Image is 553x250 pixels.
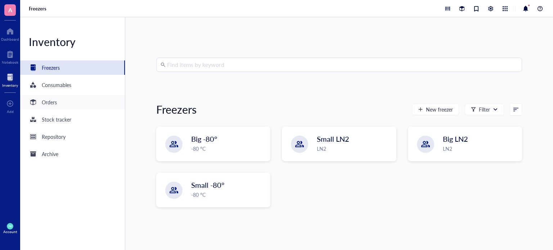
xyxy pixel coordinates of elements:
span: A [8,5,12,14]
a: Repository [20,129,125,144]
span: Big -80° [191,134,217,144]
a: Orders [20,95,125,109]
span: New freezer [426,106,453,112]
button: New freezer [412,104,459,115]
div: Inventory [20,35,125,49]
a: Consumables [20,78,125,92]
div: -80 °C [191,191,266,199]
div: Consumables [42,81,71,89]
div: Freezers [156,102,197,117]
a: Freezers [29,5,48,12]
div: -80 °C [191,145,266,153]
span: Small -80° [191,180,224,190]
a: Dashboard [1,26,19,41]
span: JW [8,225,12,228]
span: Big LN2 [443,134,468,144]
div: Add [7,109,14,114]
div: LN2 [317,145,391,153]
div: Inventory [2,83,18,87]
a: Freezers [20,60,125,75]
a: Notebook [2,49,18,64]
a: Stock tracker [20,112,125,127]
div: Orders [42,98,57,106]
a: Archive [20,147,125,161]
div: Notebook [2,60,18,64]
div: Account [3,229,17,234]
div: Stock tracker [42,115,71,123]
div: Repository [42,133,66,141]
span: Small LN2 [317,134,349,144]
div: Archive [42,150,58,158]
a: Inventory [2,72,18,87]
div: Dashboard [1,37,19,41]
div: Freezers [42,64,60,72]
div: Filter [479,105,490,113]
div: LN2 [443,145,517,153]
